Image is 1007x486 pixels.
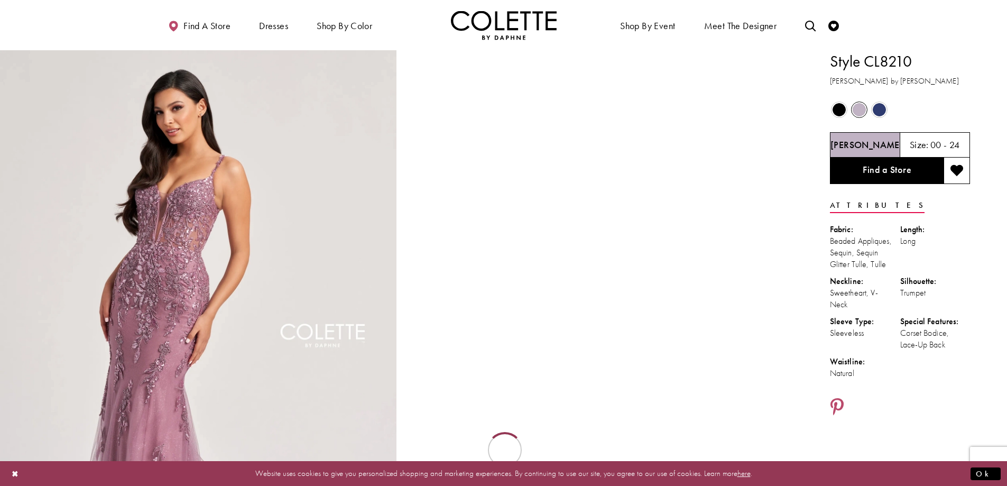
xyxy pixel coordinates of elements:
[900,327,971,351] div: Corset Bodice, Lace-Up Back
[830,158,944,184] a: Find a Store
[830,398,844,418] a: Share using Pinterest - Opens in new tab
[850,100,869,119] div: Heather
[183,21,230,31] span: Find a store
[830,276,900,287] div: Neckline:
[830,100,970,120] div: Product color controls state depends on size chosen
[402,50,798,249] video: Style CL8210 Colette by Daphne #1 autoplay loop mute video
[830,287,900,310] div: Sweetheart, V-Neck
[317,21,372,31] span: Shop by color
[900,224,971,235] div: Length:
[617,11,678,40] span: Shop By Event
[704,21,777,31] span: Meet the designer
[900,316,971,327] div: Special Features:
[900,287,971,299] div: Trumpet
[830,316,900,327] div: Sleeve Type:
[701,11,780,40] a: Meet the designer
[930,140,960,150] h5: 00 - 24
[165,11,233,40] a: Find a store
[830,368,900,379] div: Natural
[314,11,375,40] span: Shop by color
[830,140,903,150] h5: Chosen color
[737,468,751,479] a: here
[900,235,971,247] div: Long
[944,158,970,184] button: Add to wishlist
[451,11,557,40] img: Colette by Daphne
[620,21,675,31] span: Shop By Event
[830,327,900,339] div: Sleeveless
[910,139,929,151] span: Size:
[256,11,291,40] span: Dresses
[451,11,557,40] a: Visit Home Page
[802,11,818,40] a: Toggle search
[830,224,900,235] div: Fabric:
[830,50,970,72] h1: Style CL8210
[900,276,971,287] div: Silhouette:
[830,75,970,87] h3: [PERSON_NAME] by [PERSON_NAME]
[870,100,889,119] div: Navy Blue
[76,466,931,481] p: Website uses cookies to give you personalized shopping and marketing experiences. By continuing t...
[830,100,848,119] div: Black
[259,21,288,31] span: Dresses
[830,198,925,213] a: Attributes
[826,11,842,40] a: Check Wishlist
[6,464,24,483] button: Close Dialog
[830,235,900,270] div: Beaded Appliques, Sequin, Sequin Glitter Tulle, Tulle
[971,467,1001,480] button: Submit Dialog
[830,356,900,368] div: Waistline:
